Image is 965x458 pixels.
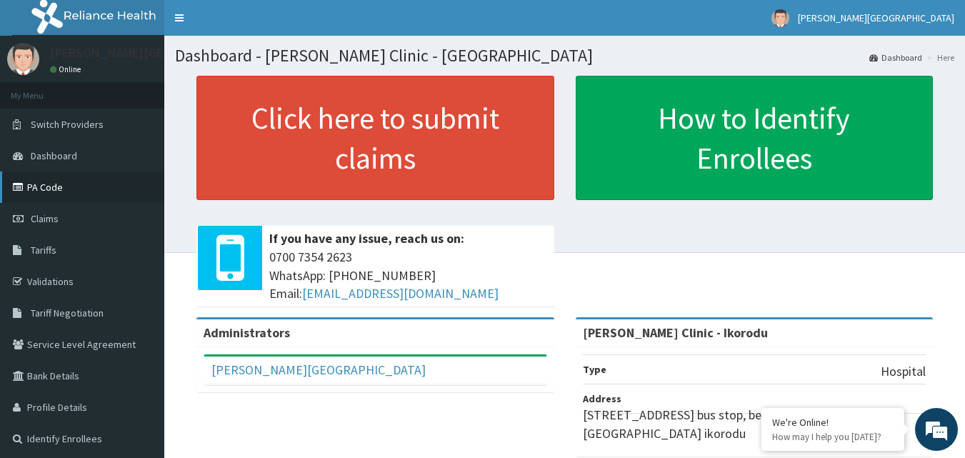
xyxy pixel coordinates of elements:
[196,76,554,200] a: Click here to submit claims
[302,285,499,302] a: [EMAIL_ADDRESS][DOMAIN_NAME]
[798,11,954,24] span: [PERSON_NAME][GEOGRAPHIC_DATA]
[881,362,926,381] p: Hospital
[772,416,894,429] div: We're Online!
[869,51,922,64] a: Dashboard
[269,230,464,247] b: If you have any issue, reach us on:
[211,362,426,378] a: [PERSON_NAME][GEOGRAPHIC_DATA]
[7,43,39,75] img: User Image
[583,324,768,341] strong: [PERSON_NAME] Clinic - Ikorodu
[576,76,934,200] a: How to Identify Enrollees
[175,46,954,65] h1: Dashboard - [PERSON_NAME] Clinic - [GEOGRAPHIC_DATA]
[772,431,894,443] p: How may I help you today?
[771,9,789,27] img: User Image
[31,212,59,225] span: Claims
[31,307,104,319] span: Tariff Negotiation
[924,51,954,64] li: Here
[50,46,261,59] p: [PERSON_NAME][GEOGRAPHIC_DATA]
[31,149,77,162] span: Dashboard
[31,244,56,257] span: Tariffs
[31,118,104,131] span: Switch Providers
[50,64,84,74] a: Online
[583,363,606,376] b: Type
[204,324,290,341] b: Administrators
[269,248,547,303] span: 0700 7354 2623 WhatsApp: [PHONE_NUMBER] Email:
[583,392,621,405] b: Address
[583,406,926,442] p: [STREET_ADDRESS] bus stop, beside the BRT bridge at [GEOGRAPHIC_DATA] ikorodu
